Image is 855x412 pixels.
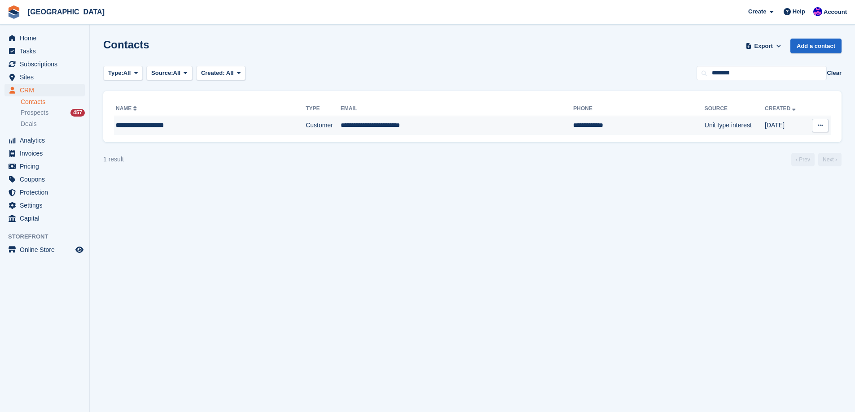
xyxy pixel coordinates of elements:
td: Customer [306,116,341,135]
div: 457 [70,109,85,117]
span: Help [793,7,805,16]
a: menu [4,160,85,173]
span: Home [20,32,74,44]
span: Analytics [20,134,74,147]
button: Created: All [196,66,246,81]
a: Preview store [74,244,85,255]
span: Invoices [20,147,74,160]
span: Subscriptions [20,58,74,70]
nav: Page [789,153,843,166]
span: CRM [20,84,74,96]
a: menu [4,32,85,44]
button: Type: All [103,66,143,81]
span: All [173,69,181,78]
a: menu [4,147,85,160]
a: menu [4,199,85,212]
span: Storefront [8,232,89,241]
span: Online Store [20,243,74,256]
th: Phone [573,102,705,116]
span: Prospects [21,108,48,117]
th: Email [341,102,574,116]
a: [GEOGRAPHIC_DATA] [24,4,108,19]
a: Prospects 457 [21,108,85,117]
a: Next [818,153,842,166]
th: Type [306,102,341,116]
a: menu [4,173,85,186]
span: Coupons [20,173,74,186]
a: menu [4,186,85,199]
span: Account [824,8,847,17]
a: menu [4,71,85,83]
h1: Contacts [103,39,149,51]
a: menu [4,84,85,96]
span: Sites [20,71,74,83]
span: Source: [151,69,173,78]
td: [DATE] [765,116,807,135]
button: Export [744,39,783,53]
span: Settings [20,199,74,212]
td: Unit type interest [705,116,765,135]
span: Pricing [20,160,74,173]
span: Tasks [20,45,74,57]
span: Deals [21,120,37,128]
span: Capital [20,212,74,225]
th: Source [705,102,765,116]
a: menu [4,45,85,57]
span: Export [754,42,773,51]
a: Previous [791,153,815,166]
a: Name [116,105,139,112]
span: Protection [20,186,74,199]
img: stora-icon-8386f47178a22dfd0bd8f6a31ec36ba5ce8667c1dd55bd0f319d3a0aa187defe.svg [7,5,21,19]
a: Contacts [21,98,85,106]
img: Ivan Gačić [813,7,822,16]
div: 1 result [103,155,124,164]
a: menu [4,58,85,70]
span: All [226,69,234,76]
a: menu [4,134,85,147]
a: menu [4,243,85,256]
span: Created: [201,69,225,76]
a: Add a contact [790,39,842,53]
button: Clear [827,69,842,78]
span: All [123,69,131,78]
a: menu [4,212,85,225]
a: Deals [21,119,85,129]
span: Type: [108,69,123,78]
a: Created [765,105,798,112]
span: Create [748,7,766,16]
button: Source: All [146,66,193,81]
